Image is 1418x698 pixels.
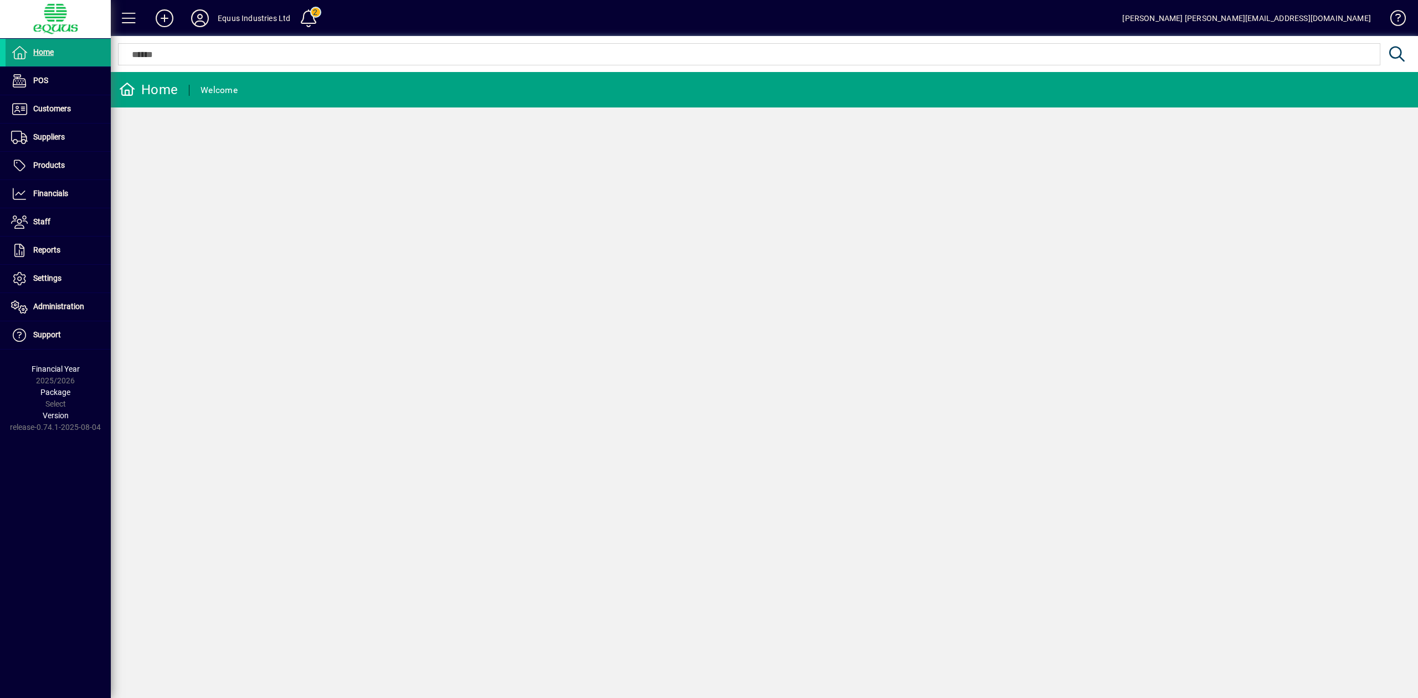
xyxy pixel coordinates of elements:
[6,237,111,264] a: Reports
[6,265,111,292] a: Settings
[33,161,65,170] span: Products
[6,293,111,321] a: Administration
[6,208,111,236] a: Staff
[6,152,111,179] a: Products
[6,124,111,151] a: Suppliers
[32,365,80,373] span: Financial Year
[33,217,50,226] span: Staff
[33,189,68,198] span: Financials
[147,8,182,28] button: Add
[218,9,291,27] div: Equus Industries Ltd
[201,81,238,99] div: Welcome
[43,411,69,420] span: Version
[40,388,70,397] span: Package
[6,95,111,123] a: Customers
[33,48,54,57] span: Home
[6,321,111,349] a: Support
[33,132,65,141] span: Suppliers
[33,302,84,311] span: Administration
[1122,9,1371,27] div: [PERSON_NAME] [PERSON_NAME][EMAIL_ADDRESS][DOMAIN_NAME]
[33,76,48,85] span: POS
[6,67,111,95] a: POS
[1382,2,1404,38] a: Knowledge Base
[33,245,60,254] span: Reports
[119,81,178,99] div: Home
[6,180,111,208] a: Financials
[182,8,218,28] button: Profile
[33,274,61,283] span: Settings
[33,104,71,113] span: Customers
[33,330,61,339] span: Support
